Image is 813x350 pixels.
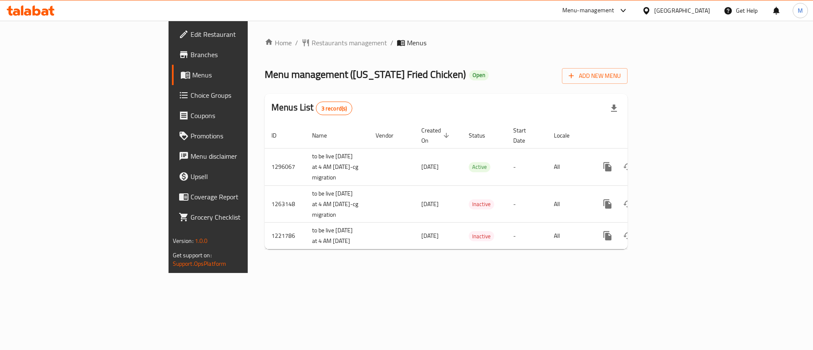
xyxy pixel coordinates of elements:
[469,162,490,172] span: Active
[191,151,298,161] span: Menu disclaimer
[173,250,212,261] span: Get support on:
[421,161,439,172] span: [DATE]
[591,123,686,149] th: Actions
[312,38,387,48] span: Restaurants management
[172,44,304,65] a: Branches
[469,199,494,209] span: Inactive
[265,65,466,84] span: Menu management ( [US_STATE] Fried Chicken )
[376,130,404,141] span: Vendor
[506,185,547,223] td: -
[271,101,352,115] h2: Menus List
[305,223,369,249] td: to be live [DATE] at 4 AM [DATE]
[554,130,581,141] span: Locale
[265,123,686,250] table: enhanced table
[191,29,298,39] span: Edit Restaurant
[172,65,304,85] a: Menus
[191,171,298,182] span: Upsell
[562,6,614,16] div: Menu-management
[604,98,624,119] div: Export file
[172,24,304,44] a: Edit Restaurant
[173,235,194,246] span: Version:
[312,130,338,141] span: Name
[305,148,369,185] td: to be live [DATE] at 4 AM [DATE]-cg migration
[513,125,537,146] span: Start Date
[195,235,208,246] span: 1.0.0
[421,198,439,209] span: [DATE]
[271,130,288,141] span: ID
[469,231,494,241] div: Inactive
[506,148,547,185] td: -
[407,38,426,48] span: Menus
[547,223,591,249] td: All
[562,68,628,84] button: Add New Menu
[469,231,494,241] span: Inactive
[172,126,304,146] a: Promotions
[618,194,638,214] button: Change Status
[547,185,591,223] td: All
[172,105,304,126] a: Coupons
[191,90,298,100] span: Choice Groups
[172,166,304,187] a: Upsell
[265,38,628,48] nav: breadcrumb
[390,38,393,48] li: /
[654,6,710,15] div: [GEOGRAPHIC_DATA]
[316,105,352,113] span: 3 record(s)
[316,102,353,115] div: Total records count
[301,38,387,48] a: Restaurants management
[173,258,227,269] a: Support.OpsPlatform
[421,230,439,241] span: [DATE]
[172,146,304,166] a: Menu disclaimer
[469,199,494,209] div: Inactive
[172,207,304,227] a: Grocery Checklist
[421,125,452,146] span: Created On
[597,226,618,246] button: more
[191,192,298,202] span: Coverage Report
[191,50,298,60] span: Branches
[569,71,621,81] span: Add New Menu
[618,157,638,177] button: Change Status
[597,194,618,214] button: more
[506,223,547,249] td: -
[597,157,618,177] button: more
[305,185,369,223] td: to be live [DATE] at 4 AM [DATE]-cg migration
[172,187,304,207] a: Coverage Report
[172,85,304,105] a: Choice Groups
[469,130,496,141] span: Status
[191,110,298,121] span: Coupons
[191,212,298,222] span: Grocery Checklist
[192,70,298,80] span: Menus
[191,131,298,141] span: Promotions
[798,6,803,15] span: M
[547,148,591,185] td: All
[469,72,489,79] span: Open
[469,70,489,80] div: Open
[618,226,638,246] button: Change Status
